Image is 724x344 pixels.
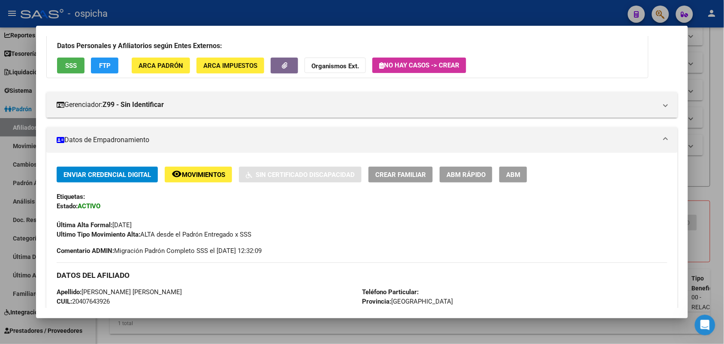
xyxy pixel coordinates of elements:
strong: ACTIVO [78,202,100,210]
strong: Provincia: [362,298,391,305]
span: C EVITA [362,307,415,315]
span: No hay casos -> Crear [379,61,459,69]
button: Crear Familiar [368,167,433,183]
button: Sin Certificado Discapacidad [239,167,362,183]
strong: Etiquetas: [57,193,85,201]
strong: Comentario ADMIN: [57,247,114,255]
span: [DATE] [57,221,132,229]
strong: Z99 - Sin Identificar [103,100,164,110]
span: ARCA Padrón [139,62,183,70]
strong: CUIL: [57,298,72,305]
span: FTP [99,62,111,70]
span: Crear Familiar [375,171,426,179]
span: 20407643926 [57,298,110,305]
h3: Datos Personales y Afiliatorios según Entes Externos: [57,41,638,51]
button: FTP [91,58,118,73]
mat-expansion-panel-header: Datos de Empadronamiento [46,127,677,153]
strong: Ultimo Tipo Movimiento Alta: [57,231,140,238]
span: [PERSON_NAME] [PERSON_NAME] [57,288,182,296]
strong: Teléfono Particular: [362,288,419,296]
span: DU - DOCUMENTO UNICO 40764392 [57,307,194,315]
button: Enviar Credencial Digital [57,167,158,183]
strong: Localidad: [362,307,391,315]
strong: Organismos Ext. [311,62,359,70]
span: Sin Certificado Discapacidad [256,171,355,179]
button: No hay casos -> Crear [372,58,466,73]
span: ARCA Impuestos [203,62,257,70]
span: [GEOGRAPHIC_DATA] [362,298,453,305]
span: SSS [65,62,77,70]
strong: Apellido: [57,288,81,296]
mat-expansion-panel-header: Gerenciador:Z99 - Sin Identificar [46,92,677,118]
span: ABM [506,171,520,179]
mat-icon: remove_red_eye [172,169,182,179]
span: Migración Padrón Completo SSS el [DATE] 12:32:09 [57,246,262,256]
strong: Estado: [57,202,78,210]
mat-panel-title: Datos de Empadronamiento [57,135,657,145]
span: Enviar Credencial Digital [63,171,151,179]
span: ALTA desde el Padrón Entregado x SSS [57,231,251,238]
span: ABM Rápido [446,171,486,179]
button: ARCA Impuestos [196,58,264,73]
button: Movimientos [165,167,232,183]
button: ARCA Padrón [132,58,190,73]
h3: DATOS DEL AFILIADO [57,271,667,280]
span: Movimientos [182,171,225,179]
button: ABM Rápido [440,167,492,183]
button: ABM [499,167,527,183]
button: Organismos Ext. [305,58,366,73]
mat-panel-title: Gerenciador: [57,100,657,110]
iframe: Intercom live chat [695,315,715,335]
strong: Documento: [57,307,91,315]
strong: Última Alta Formal: [57,221,112,229]
button: SSS [57,58,84,73]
